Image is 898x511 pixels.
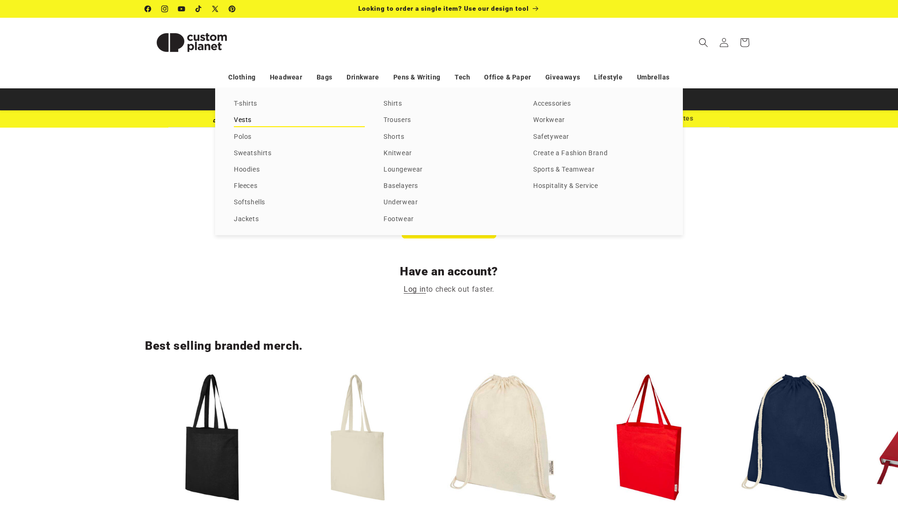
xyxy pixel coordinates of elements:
span: Looking to order a single item? Use our design tool [358,5,529,12]
a: Jackets [234,213,365,226]
a: Giveaways [545,69,580,86]
a: Vests [234,114,365,127]
a: Safetywear [533,131,664,144]
a: Baselayers [384,180,514,193]
a: Pens & Writing [393,69,441,86]
a: Hospitality & Service [533,180,664,193]
a: Underwear [384,196,514,209]
a: Loungewear [384,164,514,176]
a: Drinkware [347,69,379,86]
h2: Have an account? [145,264,753,279]
a: Sweatshirts [234,147,365,160]
h2: Best selling branded merch. [145,338,753,353]
a: Log in [404,283,426,296]
a: Footwear [384,213,514,226]
a: Custom Planet [142,18,242,67]
img: Custom Planet [145,22,239,64]
a: Softshells [234,196,365,209]
a: Lifestyle [594,69,623,86]
a: Polos [234,131,365,144]
a: Trousers [384,114,514,127]
iframe: Chat Widget [851,466,898,511]
a: Clothing [228,69,256,86]
a: Shirts [384,98,514,110]
summary: Search [693,32,714,53]
a: Fleeces [234,180,365,193]
p: to check out faster. [145,283,753,296]
a: Headwear [270,69,303,86]
a: Bags [317,69,333,86]
a: Hoodies [234,164,365,176]
a: Tech [455,69,470,86]
a: T-shirts [234,98,365,110]
a: Umbrellas [637,69,670,86]
a: Workwear [533,114,664,127]
a: Accessories [533,98,664,110]
a: Shorts [384,131,514,144]
a: Knitwear [384,147,514,160]
a: Office & Paper [484,69,531,86]
a: Create a Fashion Brand [533,147,664,160]
a: Sports & Teamwear [533,164,664,176]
